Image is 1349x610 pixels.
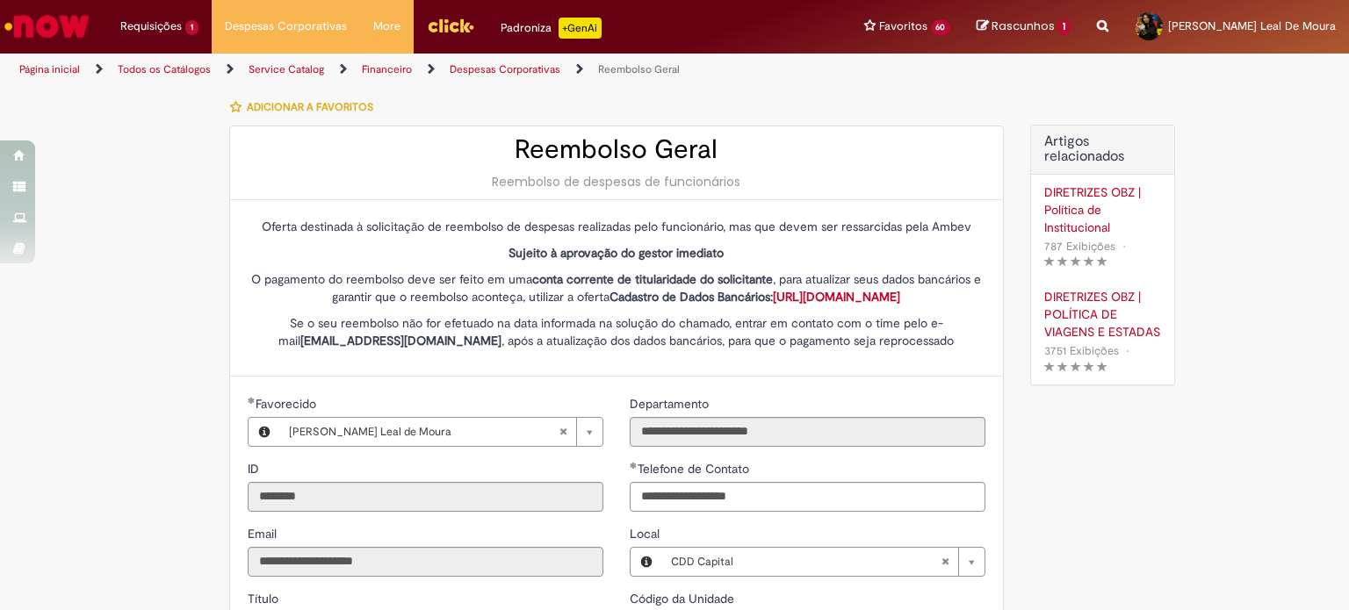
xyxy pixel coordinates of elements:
span: Somente leitura - Departamento [630,396,712,412]
span: Somente leitura - Código da Unidade [630,591,738,606]
strong: [EMAIL_ADDRESS][DOMAIN_NAME] [300,333,501,348]
span: • [1122,339,1133,362]
p: Oferta destinada à solicitação de reembolso de despesas realizadas pelo funcionário, mas que deve... [248,218,985,235]
div: Padroniza [501,18,602,39]
span: • [1119,234,1129,258]
span: 787 Exibições [1044,239,1115,254]
span: [PERSON_NAME] Leal De Moura [1168,18,1336,33]
img: ServiceNow [2,9,92,44]
ul: Trilhas de página [13,54,886,86]
label: Somente leitura - Email [248,525,280,542]
a: Financeiro [362,62,412,76]
input: ID [248,482,603,512]
span: Adicionar a Favoritos [247,100,373,114]
p: +GenAi [559,18,602,39]
button: Local, Visualizar este registro CDD Capital [631,548,662,576]
strong: Cadastro de Dados Bancários: [610,289,900,305]
a: Service Catalog [249,62,324,76]
span: Rascunhos [992,18,1055,34]
p: O pagamento do reembolso deve ser feito em uma , para atualizar seus dados bancários e garantir q... [248,270,985,305]
span: Telefone de Contato [638,461,753,477]
span: Favoritos [879,18,927,35]
button: Favorecido, Visualizar este registro Joice Aparecida Leal de Moura [249,418,280,446]
div: Reembolso de despesas de funcionários [248,173,985,190]
a: DIRETRIZES OBZ | Política de Institucional [1044,183,1161,236]
span: Necessários - Favorecido [256,396,320,412]
label: Somente leitura - ID [248,460,263,477]
p: Se o seu reembolso não for efetuado na data informada na solução do chamado, entrar em contato co... [248,314,985,349]
a: [PERSON_NAME] Leal de MouraLimpar campo Favorecido [280,418,602,446]
a: Página inicial [19,62,80,76]
span: Local [630,526,663,542]
span: Requisições [120,18,182,35]
a: Reembolso Geral [598,62,680,76]
abbr: Limpar campo Favorecido [550,418,576,446]
a: [URL][DOMAIN_NAME] [773,289,900,305]
strong: Sujeito à aprovação do gestor imediato [509,245,724,261]
h2: Reembolso Geral [248,135,985,164]
span: Despesas Corporativas [225,18,347,35]
span: Obrigatório Preenchido [248,397,256,404]
img: click_logo_yellow_360x200.png [427,12,474,39]
span: [PERSON_NAME] Leal de Moura [289,418,559,446]
label: Somente leitura - Departamento [630,395,712,413]
span: Somente leitura - ID [248,461,263,477]
label: Somente leitura - Código da Unidade [630,590,738,607]
a: DIRETRIZES OBZ | POLÍTICA DE VIAGENS E ESTADAS [1044,288,1161,341]
input: Telefone de Contato [630,482,985,512]
span: Somente leitura - Email [248,526,280,542]
abbr: Limpar campo Local [932,548,958,576]
span: 3751 Exibições [1044,343,1119,358]
span: Somente leitura - Título [248,591,282,606]
label: Somente leitura - Título [248,590,282,607]
a: CDD CapitalLimpar campo Local [662,548,985,576]
span: CDD Capital [671,548,941,576]
span: 60 [931,20,951,35]
span: 1 [1057,19,1071,35]
span: More [373,18,400,35]
a: Todos os Catálogos [118,62,211,76]
span: Obrigatório Preenchido [630,462,638,469]
a: Despesas Corporativas [450,62,560,76]
input: Email [248,547,603,577]
input: Departamento [630,417,985,447]
a: Rascunhos [977,18,1071,35]
strong: conta corrente de titularidade do solicitante [532,271,773,287]
span: 1 [185,20,198,35]
button: Adicionar a Favoritos [229,89,383,126]
h3: Artigos relacionados [1044,134,1161,165]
